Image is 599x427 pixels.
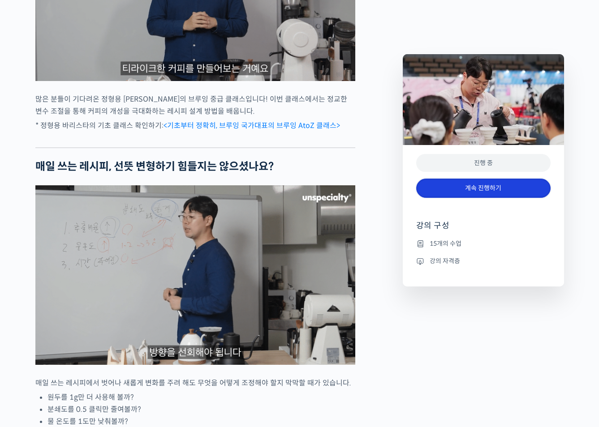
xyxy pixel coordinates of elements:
li: 강의 자격증 [416,256,551,266]
a: 설정 [116,284,172,306]
p: * 정형용 바리스타의 기초 클래스 확인하기: [35,120,355,132]
a: 계속 진행하기 [416,179,551,198]
a: 홈 [3,284,59,306]
a: 대화 [59,284,116,306]
li: 원두를 1g만 더 사용해 볼까? [47,391,355,403]
li: 15개의 수업 [416,238,551,249]
h2: 매일 쓰는 레시피, 선뜻 변형하기 힘들지는 않으셨나요? [35,160,355,173]
p: 매일 쓰는 레시피에서 벗어나 새롭게 변화를 주려 해도 무엇을 어떻게 조정해야 할지 막막할 때가 있습니다. [35,377,355,389]
span: 홈 [28,297,34,304]
h4: 강의 구성 [416,220,551,238]
p: 많은 분들이 기다려온 정형용 [PERSON_NAME]의 브루잉 중급 클래스입니다! 이번 클래스에서는 정교한 변수 조절을 통해 커피의 개성을 극대화하는 레시피 설계 방법을 배웁니다. [35,93,355,117]
div: 진행 중 [416,154,551,172]
span: 설정 [138,297,149,304]
li: 분쇄도를 0.5 클릭만 줄여볼까? [47,403,355,415]
a: <기초부터 정확히, 브루잉 국가대표의 브루잉 AtoZ 클래스> [164,121,340,130]
span: 대화 [82,298,93,305]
